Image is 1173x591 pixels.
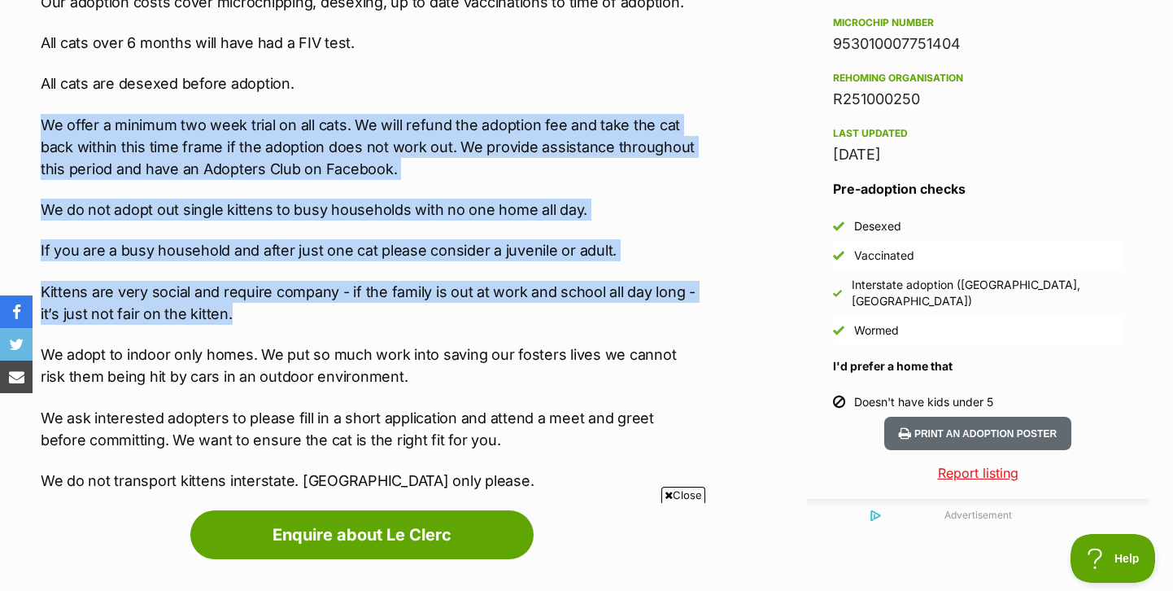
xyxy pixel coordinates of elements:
[854,218,901,234] div: Desexed
[852,277,1123,309] div: Interstate adoption ([GEOGRAPHIC_DATA], [GEOGRAPHIC_DATA])
[833,250,844,261] img: Yes
[41,344,699,387] p: We adopt to indoor only homes. We put so much work into saving our fosters lives we cannot risk t...
[41,199,699,221] p: We do not adopt out single kittens to busy households with no one home all day.
[1071,534,1157,583] iframe: Help Scout Beacon - Open
[661,487,705,503] span: Close
[854,322,899,339] div: Wormed
[833,72,1123,85] div: Rehoming organisation
[41,72,699,94] p: All cats are desexed before adoption.
[41,470,699,492] p: We do not transport kittens interstate. [GEOGRAPHIC_DATA] only please.
[833,289,842,298] img: Yes
[833,179,1123,199] h3: Pre-adoption checks
[41,114,699,180] p: We offer a minimum two week trial on all cats. We will refund the adoption fee and take the cat b...
[41,32,699,54] p: All cats over 6 months will have had a FIV test.
[41,239,699,261] p: If you are a busy household and after just one cat please consider a juvenile or adult.
[190,510,534,559] a: Enquire about Le Clerc
[854,394,993,410] div: Doesn't have kids under 5
[833,221,844,232] img: Yes
[854,247,914,264] div: Vaccinated
[833,16,1123,29] div: Microchip number
[833,143,1123,166] div: [DATE]
[290,510,883,583] iframe: Advertisement
[41,281,699,325] p: Kittens are very social and require company - if the family is out at work and school all day lon...
[884,417,1071,450] button: Print an adoption poster
[833,33,1123,55] div: 953010007751404
[833,325,844,336] img: Yes
[807,463,1149,483] a: Report listing
[833,358,1123,374] h4: I'd prefer a home that
[41,407,699,451] p: We ask interested adopters to please fill in a short application and attend a meet and greet befo...
[833,127,1123,140] div: Last updated
[833,88,1123,111] div: R251000250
